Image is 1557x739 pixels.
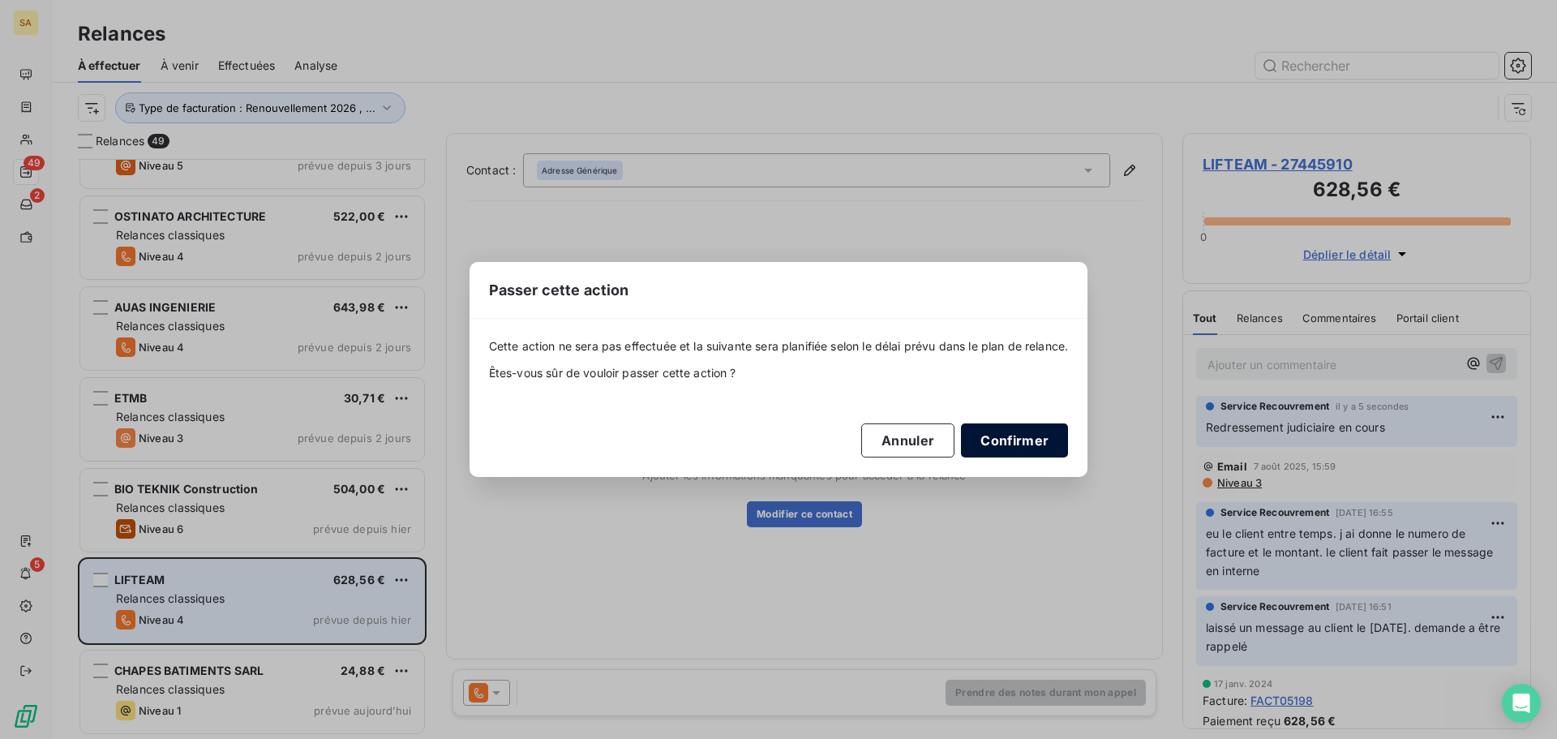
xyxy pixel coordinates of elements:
[489,338,1069,354] span: Cette action ne sera pas effectuée et la suivante sera planifiée selon le délai prévu dans le pla...
[861,423,954,458] button: Annuler
[1502,684,1541,723] div: Open Intercom Messenger
[489,365,1069,381] span: Êtes-vous sûr de vouloir passer cette action ?
[961,423,1068,458] button: Confirmer
[489,279,629,301] span: Passer cette action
